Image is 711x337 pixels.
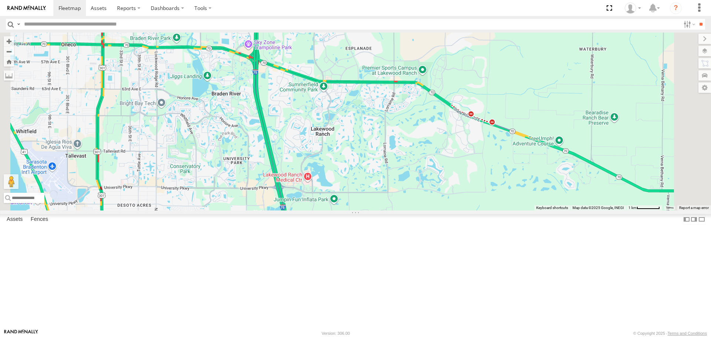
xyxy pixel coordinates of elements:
[27,215,52,225] label: Fences
[683,214,690,225] label: Dock Summary Table to the Left
[622,3,644,14] div: Jerry Dewberry
[698,214,705,225] label: Hide Summary Table
[3,215,26,225] label: Assets
[681,19,697,30] label: Search Filter Options
[573,206,624,210] span: Map data ©2025 Google, INEGI
[536,205,568,210] button: Keyboard shortcuts
[7,6,46,11] img: rand-logo.svg
[626,205,662,210] button: Map Scale: 1 km per 59 pixels
[4,174,19,189] button: Drag Pegman onto the map to open Street View
[16,19,21,30] label: Search Query
[633,331,707,336] div: © Copyright 2025 -
[4,57,14,67] button: Zoom Home
[4,70,14,81] label: Measure
[666,206,674,209] a: Terms (opens in new tab)
[4,36,14,46] button: Zoom in
[322,331,350,336] div: Version: 306.00
[4,46,14,57] button: Zoom out
[698,82,711,93] label: Map Settings
[668,331,707,336] a: Terms and Conditions
[690,214,698,225] label: Dock Summary Table to the Right
[628,206,637,210] span: 1 km
[670,2,682,14] i: ?
[679,206,709,210] a: Report a map error
[4,330,38,337] a: Visit our Website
